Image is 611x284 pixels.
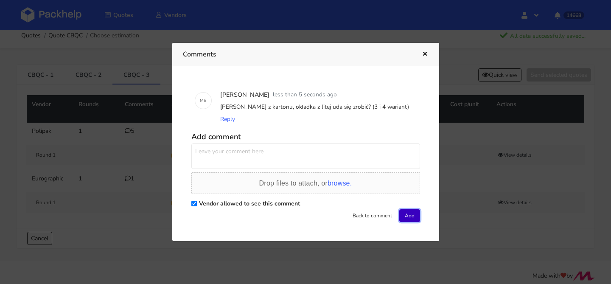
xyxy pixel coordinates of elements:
[204,95,206,106] span: S
[328,180,352,187] span: browse.
[200,95,204,106] span: M
[259,180,352,187] span: Drop files to attach, or
[220,115,235,123] span: Reply
[199,200,300,208] label: Vendor allowed to see this comment
[191,132,420,142] h5: Add comment
[219,101,417,113] div: [PERSON_NAME] z kartonu, okładka z litej uda się zrobić? (3 i 4 wariant)
[399,209,420,222] button: Add
[271,89,339,101] div: less than 5 seconds ago
[219,89,271,101] div: [PERSON_NAME]
[347,209,398,222] button: Back to comment
[183,48,409,60] h3: Comments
